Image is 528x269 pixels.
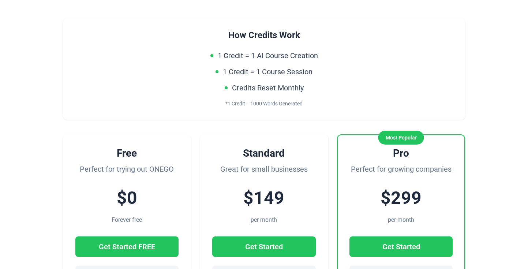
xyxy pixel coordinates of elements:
[349,215,453,225] div: per month
[75,100,454,108] div: *1 Credit = 1000 Words Generated
[212,215,316,225] div: per month
[75,184,179,212] div: $0
[75,163,179,175] p: Perfect for trying out ONEGO
[232,82,304,94] span: Credits Reset Monthly
[349,163,453,175] p: Perfect for growing companies
[75,236,179,257] a: Get Started FREE
[349,236,453,257] a: Get Started
[378,131,424,145] div: Most Popular
[75,30,454,41] h3: How Credits Work
[349,147,453,160] h3: Pro
[218,50,318,61] span: 1 Credit = 1 AI Course Creation
[75,215,179,225] div: Forever free
[212,184,316,212] div: $149
[212,147,316,160] h3: Standard
[75,147,179,160] h3: Free
[212,163,316,175] p: Great for small businesses
[223,66,312,78] span: 1 Credit = 1 Course Session
[212,236,316,257] a: Get Started
[349,184,453,212] div: $299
